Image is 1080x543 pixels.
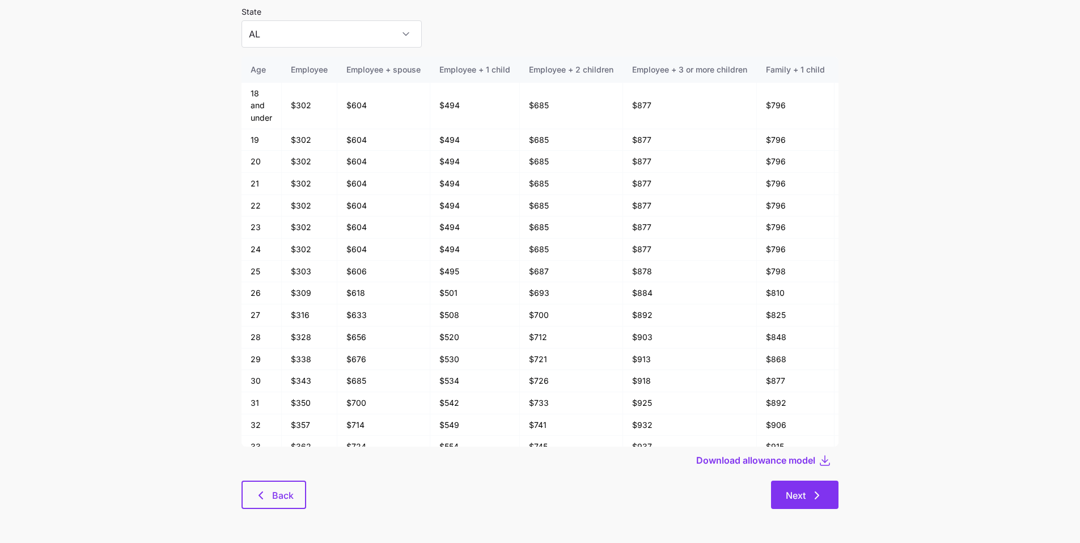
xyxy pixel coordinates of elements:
[242,261,282,283] td: 25
[242,151,282,173] td: 20
[766,63,825,76] div: Family + 1 child
[242,282,282,304] td: 26
[835,129,926,151] td: $987
[696,453,818,467] button: Download allowance model
[520,129,623,151] td: $685
[835,349,926,371] td: $1059
[430,282,520,304] td: $501
[242,239,282,261] td: 24
[242,349,282,371] td: 29
[520,151,623,173] td: $685
[430,129,520,151] td: $494
[520,195,623,217] td: $685
[520,83,623,129] td: $685
[623,414,757,436] td: $932
[337,217,430,239] td: $604
[430,349,520,371] td: $530
[282,392,337,414] td: $350
[439,63,510,76] div: Employee + 1 child
[282,370,337,392] td: $343
[623,239,757,261] td: $877
[346,63,421,76] div: Employee + spouse
[520,304,623,326] td: $700
[430,261,520,283] td: $495
[520,436,623,458] td: $745
[632,63,747,76] div: Employee + 3 or more children
[430,326,520,349] td: $520
[757,217,835,239] td: $796
[623,83,757,129] td: $877
[623,129,757,151] td: $877
[337,129,430,151] td: $604
[520,326,623,349] td: $712
[757,173,835,195] td: $796
[835,326,926,349] td: $1040
[242,83,282,129] td: 18 and under
[520,392,623,414] td: $733
[282,239,337,261] td: $302
[757,392,835,414] td: $892
[337,414,430,436] td: $714
[337,239,430,261] td: $604
[337,436,430,458] td: $724
[430,436,520,458] td: $554
[337,282,430,304] td: $618
[430,370,520,392] td: $534
[282,129,337,151] td: $302
[835,217,926,239] td: $987
[835,239,926,261] td: $987
[337,370,430,392] td: $685
[337,349,430,371] td: $676
[337,151,430,173] td: $604
[520,173,623,195] td: $685
[430,304,520,326] td: $508
[282,436,337,458] td: $362
[282,282,337,304] td: $309
[242,392,282,414] td: 31
[623,304,757,326] td: $892
[757,195,835,217] td: $796
[520,414,623,436] td: $741
[282,261,337,283] td: $303
[757,83,835,129] td: $796
[430,414,520,436] td: $549
[242,195,282,217] td: 22
[623,370,757,392] td: $918
[282,151,337,173] td: $302
[430,217,520,239] td: $494
[282,173,337,195] td: $302
[520,349,623,371] td: $721
[835,173,926,195] td: $987
[623,282,757,304] td: $884
[623,326,757,349] td: $903
[623,349,757,371] td: $913
[835,195,926,217] td: $987
[242,129,282,151] td: 19
[282,326,337,349] td: $328
[757,261,835,283] td: $798
[242,217,282,239] td: 23
[430,83,520,129] td: $494
[529,63,613,76] div: Employee + 2 children
[242,304,282,326] td: 27
[282,414,337,436] td: $357
[757,370,835,392] td: $877
[520,261,623,283] td: $687
[771,481,838,509] button: Next
[430,392,520,414] td: $542
[623,151,757,173] td: $877
[520,370,623,392] td: $726
[835,151,926,173] td: $987
[242,173,282,195] td: 21
[757,239,835,261] td: $796
[835,370,926,392] td: $1069
[337,392,430,414] td: $700
[623,195,757,217] td: $877
[835,261,926,283] td: $990
[282,195,337,217] td: $302
[835,83,926,129] td: $987
[835,392,926,414] td: $1083
[757,349,835,371] td: $868
[757,414,835,436] td: $906
[520,239,623,261] td: $685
